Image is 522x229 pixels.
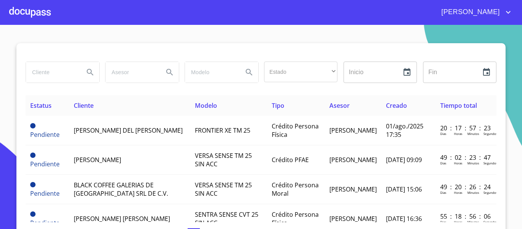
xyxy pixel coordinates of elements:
p: 49 : 02 : 23 : 47 [440,153,492,162]
span: Tipo [272,101,284,110]
p: Horas [454,132,462,136]
span: [PERSON_NAME] [329,126,377,135]
p: Segundos [483,132,498,136]
span: [PERSON_NAME] [329,185,377,193]
span: Modelo [195,101,217,110]
span: Pendiente [30,160,60,168]
span: Pendiente [30,211,36,217]
span: [PERSON_NAME] [329,214,377,223]
span: [PERSON_NAME] [436,6,504,18]
input: search [185,62,237,83]
p: 49 : 20 : 26 : 24 [440,183,492,191]
span: Estatus [30,101,52,110]
span: [PERSON_NAME] [PERSON_NAME] [74,214,170,223]
span: [DATE] 09:09 [386,156,422,164]
p: Horas [454,190,462,195]
p: Minutos [467,132,479,136]
span: [DATE] 15:06 [386,185,422,193]
p: Minutos [467,161,479,165]
p: Segundos [483,161,498,165]
span: FRONTIER XE TM 25 [195,126,250,135]
span: [PERSON_NAME] [74,156,121,164]
span: SENTRA SENSE CVT 25 SIN ACC [195,210,258,227]
span: Pendiente [30,153,36,158]
p: Segundos [483,220,498,224]
span: Creado [386,101,407,110]
span: Crédito Persona Moral [272,181,319,198]
p: 55 : 18 : 56 : 06 [440,212,492,221]
p: Horas [454,161,462,165]
span: [PERSON_NAME] DEL [PERSON_NAME] [74,126,183,135]
span: [DATE] 16:36 [386,214,422,223]
span: Cliente [74,101,94,110]
span: VERSA SENSE TM 25 SIN ACC [195,151,252,168]
span: Pendiente [30,130,60,139]
p: Dias [440,161,446,165]
span: VERSA SENSE TM 25 SIN ACC [195,181,252,198]
span: Crédito Persona Física [272,210,319,227]
button: Search [81,63,99,81]
button: Search [160,63,179,81]
div: ​ [264,62,337,82]
p: Dias [440,132,446,136]
p: Dias [440,190,446,195]
p: Dias [440,220,446,224]
span: Pendiente [30,123,36,128]
span: [PERSON_NAME] [329,156,377,164]
input: search [105,62,157,83]
span: Asesor [329,101,350,110]
span: Pendiente [30,189,60,198]
span: BLACK COFFEE GALERIAS DE [GEOGRAPHIC_DATA] SRL DE C.V. [74,181,168,198]
p: Minutos [467,190,479,195]
span: 01/ago./2025 17:35 [386,122,423,139]
p: 20 : 17 : 57 : 23 [440,124,492,132]
span: Pendiente [30,182,36,187]
p: Minutos [467,220,479,224]
input: search [26,62,78,83]
button: Search [240,63,258,81]
p: Segundos [483,190,498,195]
span: Crédito Persona Física [272,122,319,139]
button: account of current user [436,6,513,18]
span: Crédito PFAE [272,156,309,164]
span: Pendiente [30,219,60,227]
span: Tiempo total [440,101,477,110]
p: Horas [454,220,462,224]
